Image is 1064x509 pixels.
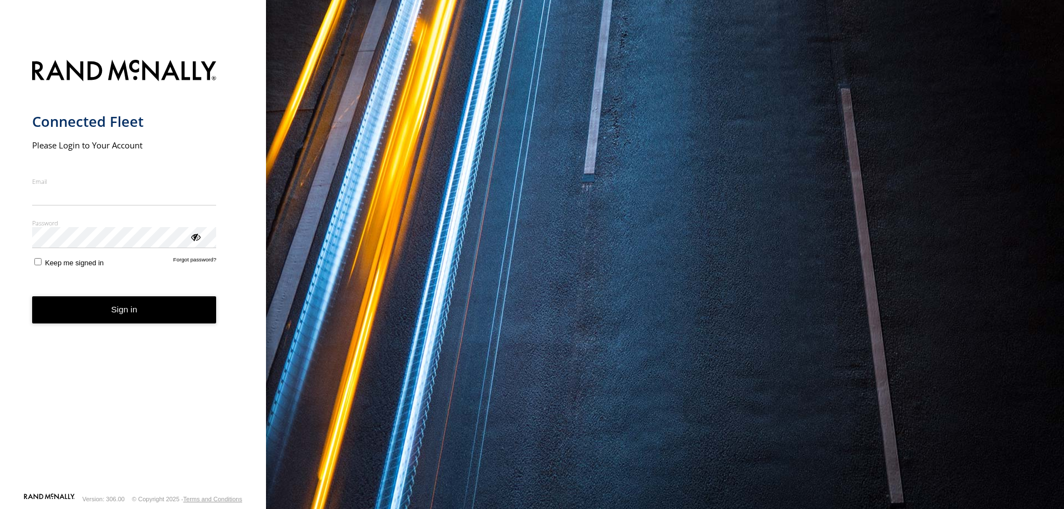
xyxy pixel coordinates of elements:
[45,259,104,267] span: Keep me signed in
[173,256,217,267] a: Forgot password?
[32,140,217,151] h2: Please Login to Your Account
[32,53,234,492] form: main
[24,493,75,505] a: Visit our Website
[32,58,217,86] img: Rand McNally
[32,112,217,131] h1: Connected Fleet
[190,231,201,242] div: ViewPassword
[32,177,217,186] label: Email
[32,219,217,227] label: Password
[32,296,217,323] button: Sign in
[132,496,242,502] div: © Copyright 2025 -
[83,496,125,502] div: Version: 306.00
[183,496,242,502] a: Terms and Conditions
[34,258,42,265] input: Keep me signed in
